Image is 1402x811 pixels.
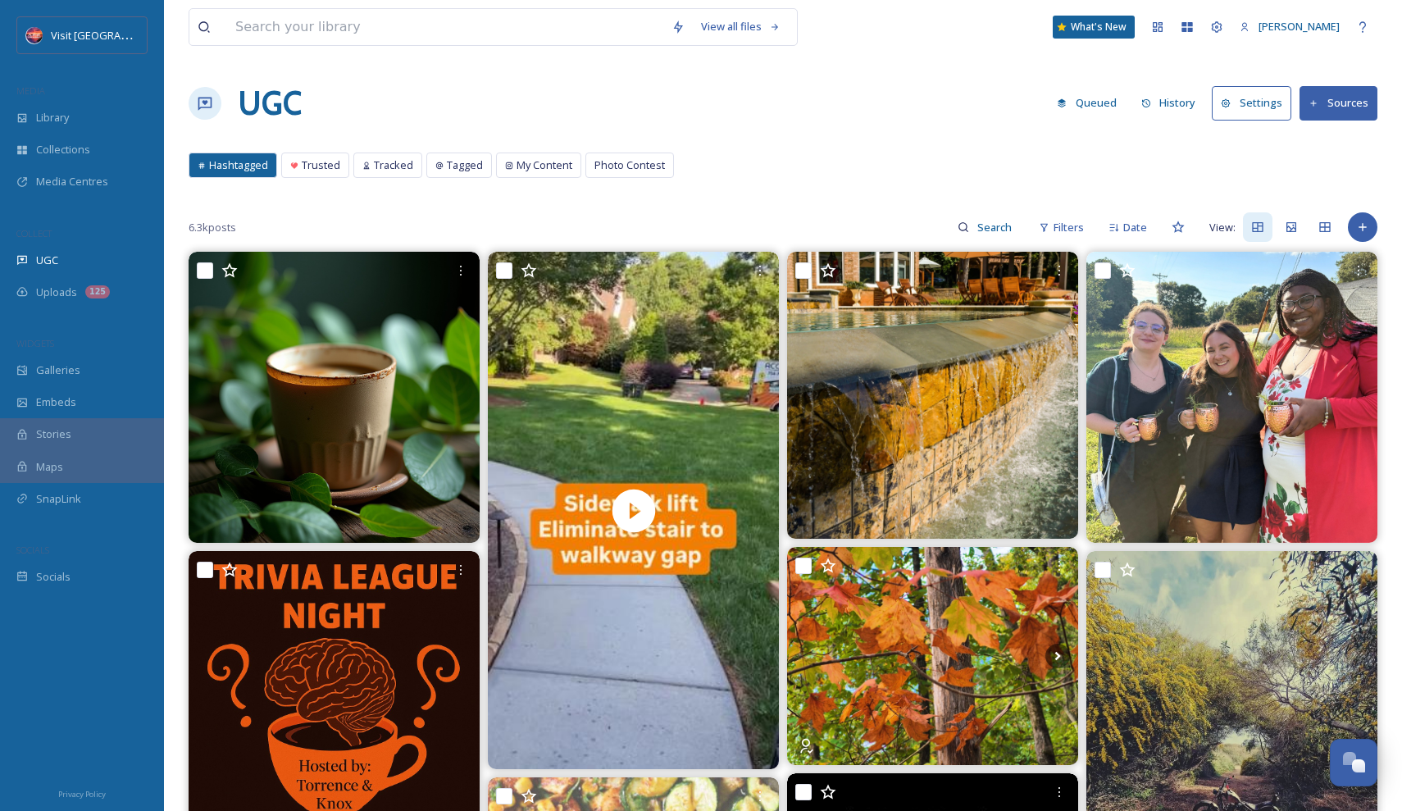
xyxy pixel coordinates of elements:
[227,9,663,45] input: Search your library
[36,459,63,475] span: Maps
[787,252,1078,538] img: Pool Redesign in Mooresville, NC Love having a pool, but not in love with the way it looks? You d...
[787,547,1078,765] img: Although fall officially started last Monday, this bend along Cove Loop had decent flashes of col...
[1209,220,1236,235] span: View:
[447,157,483,173] span: Tagged
[36,569,71,585] span: Socials
[209,157,268,173] span: Hashtagged
[1259,19,1340,34] span: [PERSON_NAME]
[1212,86,1300,120] a: Settings
[1054,220,1084,235] span: Filters
[517,157,572,173] span: My Content
[16,337,54,349] span: WIDGETS
[36,362,80,378] span: Galleries
[58,783,106,803] a: Privacy Policy
[36,426,71,442] span: Stories
[1231,11,1348,43] a: [PERSON_NAME]
[302,157,340,173] span: Trusted
[238,79,302,128] a: UGC
[1330,739,1377,786] button: Open Chat
[51,27,259,43] span: Visit [GEOGRAPHIC_DATA][PERSON_NAME]
[36,285,77,300] span: Uploads
[969,211,1022,244] input: Search
[36,142,90,157] span: Collections
[1133,87,1213,119] a: History
[26,27,43,43] img: Logo%20Image.png
[1086,252,1377,543] img: HELLO OCTOBER! 🤩 🎃 Beginning today, our locations will have edited hours for fall break. Link in ...
[189,252,480,543] img: Happy International Coffee Day! ☕✨ Celebrate with us by making sustainable moving choices. With o...
[16,544,49,556] span: SOCIALS
[189,220,236,235] span: 6.3k posts
[58,789,106,800] span: Privacy Policy
[16,227,52,239] span: COLLECT
[1133,87,1204,119] button: History
[488,252,779,769] img: thumbnail
[1123,220,1147,235] span: Date
[1300,86,1377,120] button: Sources
[16,84,45,97] span: MEDIA
[594,157,665,173] span: Photo Contest
[36,110,69,125] span: Library
[36,174,108,189] span: Media Centres
[1212,86,1291,120] button: Settings
[1053,16,1135,39] a: What's New
[36,253,58,268] span: UGC
[488,252,779,769] video: Walkway lift eliminates gap and returns to original condition. Keeping up with maintenance preven...
[85,285,110,298] div: 125
[693,11,789,43] a: View all files
[36,394,76,410] span: Embeds
[36,491,81,507] span: SnapLink
[374,157,413,173] span: Tracked
[1049,87,1125,119] button: Queued
[1049,87,1133,119] a: Queued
